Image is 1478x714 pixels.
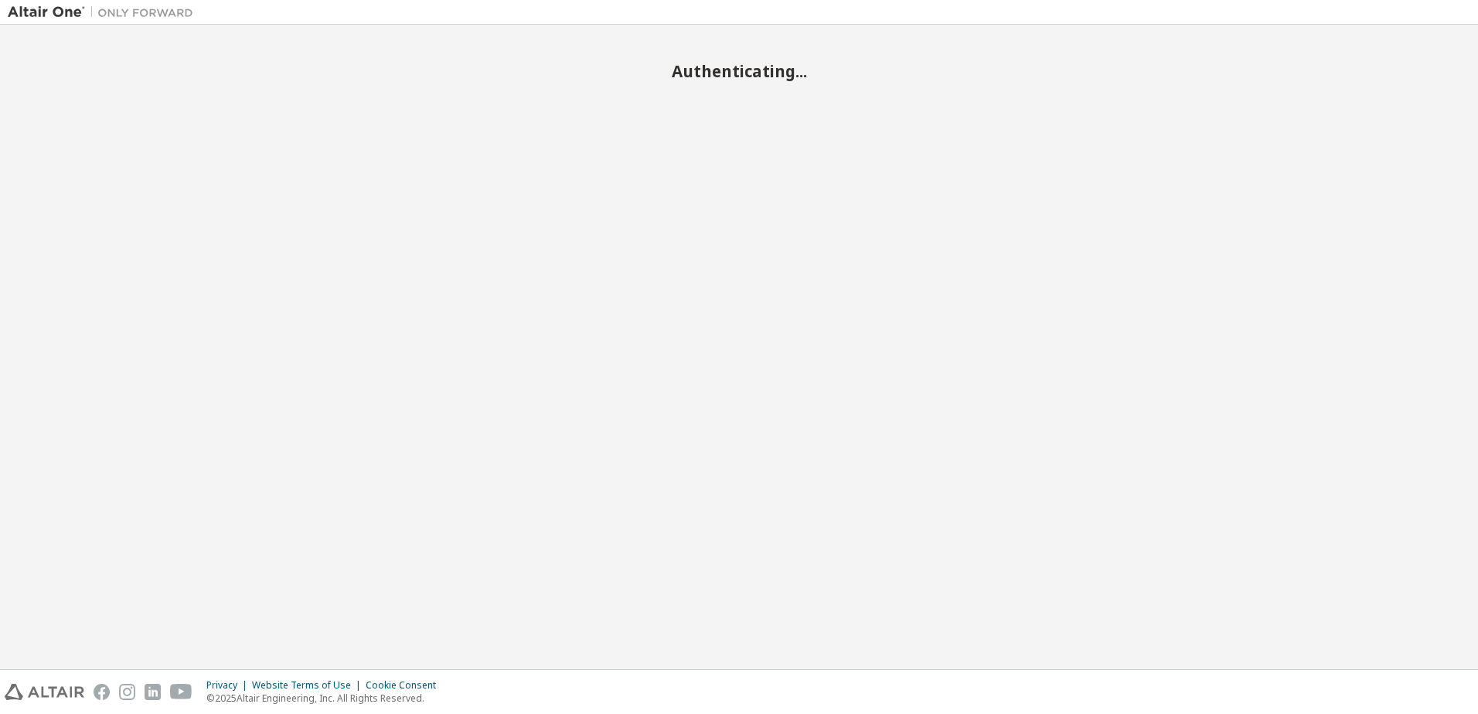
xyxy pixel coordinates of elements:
[94,684,110,700] img: facebook.svg
[206,679,252,692] div: Privacy
[252,679,366,692] div: Website Terms of Use
[5,684,84,700] img: altair_logo.svg
[119,684,135,700] img: instagram.svg
[206,692,445,705] p: © 2025 Altair Engineering, Inc. All Rights Reserved.
[145,684,161,700] img: linkedin.svg
[8,5,201,20] img: Altair One
[170,684,192,700] img: youtube.svg
[8,61,1470,81] h2: Authenticating...
[366,679,445,692] div: Cookie Consent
